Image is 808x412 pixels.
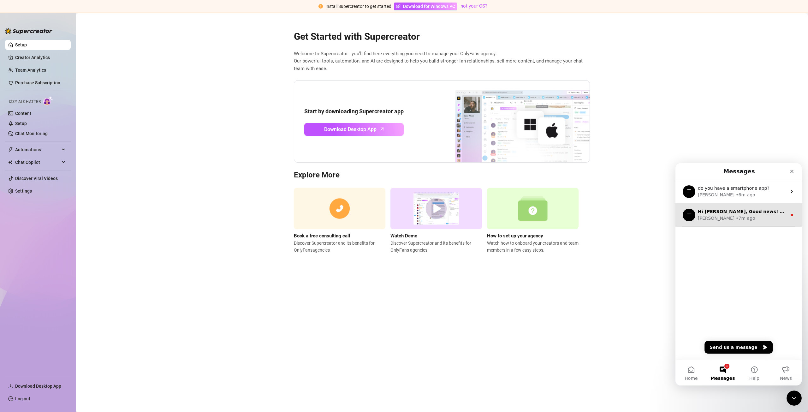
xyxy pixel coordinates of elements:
span: exclamation-circle [318,4,323,9]
span: Automations [15,145,60,155]
a: Content [15,111,31,116]
span: Welcome to Supercreator - you’ll find here everything you need to manage your OnlyFans agency. Ou... [294,50,590,73]
span: Discover Supercreator and its benefits for OnlyFans agencies. [390,240,482,254]
span: download [8,384,13,389]
img: supercreator demo [390,188,482,229]
strong: How to set up your agency [487,233,543,239]
a: Discover Viral Videos [15,176,58,181]
span: arrow-up [378,125,386,133]
h2: Get Started with Supercreator [294,31,590,43]
a: Setup [15,42,27,47]
span: Help [74,213,84,217]
span: Download for Windows PC [403,3,455,10]
span: Messages [35,213,59,217]
img: setup agency guide [487,188,579,229]
span: Install Supercreator to get started [325,4,391,9]
a: Creator Analytics [15,52,66,63]
a: Purchase Subscription [15,78,66,88]
strong: Start by downloading Supercreator app [304,108,404,115]
a: Chat Monitoring [15,131,48,136]
span: Izzy AI Chatter [9,99,41,105]
button: Send us a message [29,178,97,190]
img: Chat Copilot [8,160,12,164]
a: Log out [15,396,30,401]
iframe: Intercom live chat [675,163,802,385]
strong: Book a free consulting call [294,233,350,239]
a: Download for Windows PC [394,3,457,10]
span: Download Desktop App [15,384,61,389]
span: Download Desktop App [324,125,377,133]
a: Setup [15,121,27,126]
span: Watch how to onboard your creators and team members in a few easy steps. [487,240,579,254]
span: windows [396,4,401,9]
img: consulting call [294,188,385,229]
img: logo-BBDzfeDw.svg [5,28,52,34]
span: thunderbolt [8,147,13,152]
a: Download Desktop Apparrow-up [304,123,404,136]
a: not your OS? [460,3,487,9]
button: Help [63,197,95,222]
span: Discover Supercreator and its benefits for OnlyFans agencies [294,240,385,254]
img: download app [432,81,590,163]
span: News [104,213,116,217]
div: • 7m ago [60,52,80,58]
a: Settings [15,188,32,194]
a: Book a free consulting callDiscover Supercreator and its benefits for OnlyFansagencies [294,188,385,254]
a: Team Analytics [15,68,46,73]
button: News [95,197,126,222]
button: Messages [32,197,63,222]
iframe: Intercom live chat [787,391,802,406]
a: Watch DemoDiscover Supercreator and its benefits for OnlyFans agencies. [390,188,482,254]
span: Chat Copilot [15,157,60,167]
span: Home [9,213,22,217]
strong: Watch Demo [390,233,417,239]
a: How to set up your agencyWatch how to onboard your creators and team members in a few easy steps. [487,188,579,254]
h3: Explore More [294,170,590,180]
div: [PERSON_NAME] [22,52,59,58]
img: AI Chatter [43,96,53,105]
